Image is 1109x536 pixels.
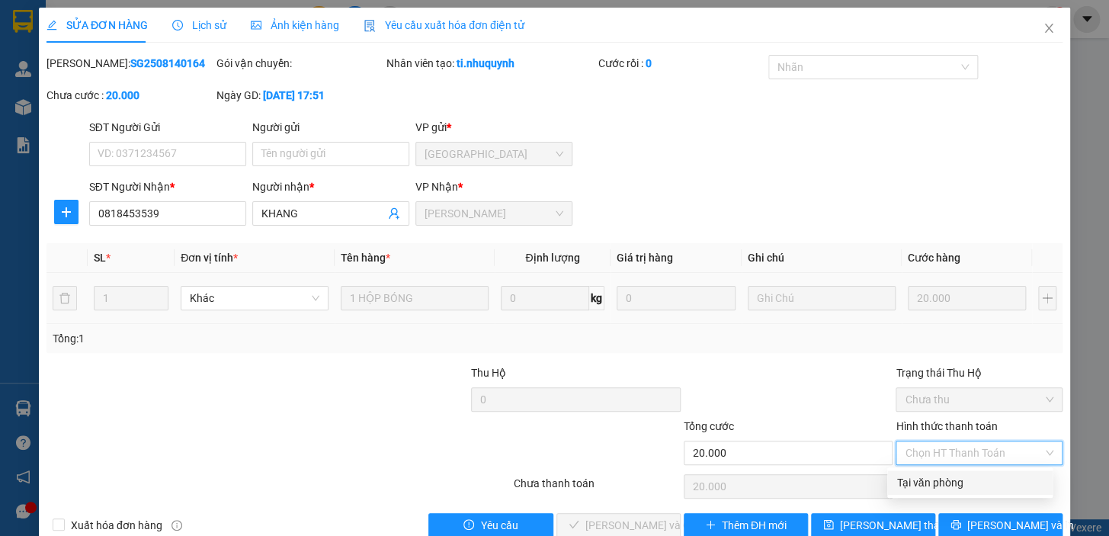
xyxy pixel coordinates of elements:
[388,207,400,220] span: user-add
[53,330,429,347] div: Tổng: 1
[617,252,673,264] span: Giá trị hàng
[6,95,119,109] span: VP [PERSON_NAME]:
[684,420,734,432] span: Tổng cước
[840,517,962,534] span: [PERSON_NAME] thay đổi
[598,55,765,72] div: Cước rồi :
[6,55,223,92] p: VP [GEOGRAPHIC_DATA]:
[341,286,489,310] input: VD: Bàn, Ghế
[46,20,57,30] span: edit
[512,475,682,502] div: Chưa thanh toán
[905,441,1053,464] span: Chọn HT Thanh Toán
[55,206,78,218] span: plus
[251,19,339,31] span: Ảnh kiện hàng
[425,202,563,225] span: Phan Rang
[748,286,896,310] input: Ghi Chú
[425,143,563,165] span: Sài Gòn
[589,286,604,310] span: kg
[525,252,579,264] span: Định lượng
[171,520,182,531] span: info-circle
[89,178,246,195] div: SĐT Người Nhận
[65,517,168,534] span: Xuất hóa đơn hàng
[46,19,148,31] span: SỬA ĐƠN HÀNG
[1027,8,1070,50] button: Close
[896,420,997,432] label: Hình thức thanh toán
[106,89,139,101] b: 20.000
[896,474,1043,491] div: Tại văn phòng
[705,519,716,531] span: plus
[251,20,261,30] span: picture
[42,6,187,35] strong: NHƯ QUỲNH
[415,119,572,136] div: VP gửi
[190,287,319,310] span: Khác
[415,181,458,193] span: VP Nhận
[89,119,246,136] div: SĐT Người Gửi
[742,243,902,273] th: Ghi chú
[181,252,238,264] span: Đơn vị tính
[722,517,787,534] span: Thêm ĐH mới
[6,57,221,92] strong: 342 [PERSON_NAME], P1, Q10, TP.HCM - 0931 556 979
[967,517,1074,534] span: [PERSON_NAME] và In
[263,89,325,101] b: [DATE] 17:51
[617,286,736,310] input: 0
[46,55,213,72] div: [PERSON_NAME]:
[1043,22,1055,34] span: close
[480,517,518,534] span: Yêu cầu
[216,87,383,104] div: Ngày GD:
[471,367,506,379] span: Thu Hộ
[172,19,226,31] span: Lịch sử
[908,286,1027,310] input: 0
[252,178,409,195] div: Người nhận
[54,200,79,224] button: plus
[646,57,652,69] b: 0
[386,55,596,72] div: Nhân viên tạo:
[908,252,960,264] span: Cước hàng
[905,388,1053,411] span: Chưa thu
[896,364,1063,381] div: Trạng thái Thu Hộ
[364,19,524,31] span: Yêu cầu xuất hóa đơn điện tử
[463,519,474,531] span: exclamation-circle
[341,252,390,264] span: Tên hàng
[252,119,409,136] div: Người gửi
[1038,286,1056,310] button: plus
[457,57,514,69] b: ti.nhuquynh
[53,286,77,310] button: delete
[364,20,376,32] img: icon
[823,519,834,531] span: save
[950,519,961,531] span: printer
[216,55,383,72] div: Gói vận chuyển:
[94,252,106,264] span: SL
[46,87,213,104] div: Chưa cước :
[130,57,205,69] b: SG2508140164
[172,20,183,30] span: clock-circle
